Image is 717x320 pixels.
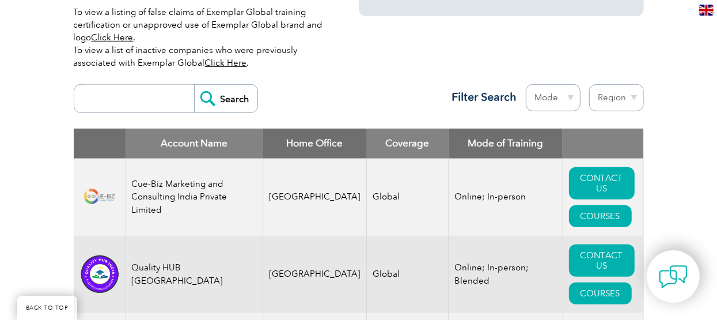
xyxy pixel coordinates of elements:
[263,159,367,236] td: [GEOGRAPHIC_DATA]
[449,129,563,159] th: Mode of Training: activate to sort column ascending
[126,159,263,236] td: Cue-Biz Marketing and Consulting India Private Limited
[126,236,263,313] td: Quality HUB [GEOGRAPHIC_DATA]
[17,296,77,320] a: BACK TO TOP
[569,283,632,304] a: COURSES
[569,167,635,199] a: CONTACT US
[194,85,257,112] input: Search
[263,129,367,159] th: Home Office: activate to sort column ascending
[659,262,688,291] img: contact-chat.png
[445,90,517,104] h3: Filter Search
[126,129,263,159] th: Account Name: activate to sort column descending
[569,244,635,277] a: CONTACT US
[367,129,449,159] th: Coverage: activate to sort column ascending
[74,6,331,69] p: To view a listing of false claims of Exemplar Global training certification or unapproved use of ...
[569,205,632,227] a: COURSES
[263,236,367,313] td: [GEOGRAPHIC_DATA]
[92,32,134,43] a: Click Here
[699,5,714,16] img: en
[80,254,120,294] img: 1f5f17b3-71f2-ef11-be21-002248955c5a-logo.png
[563,129,643,159] th: : activate to sort column ascending
[205,58,247,68] a: Click Here
[367,236,449,313] td: Global
[367,159,449,236] td: Global
[449,236,563,313] td: Online; In-person; Blended
[80,187,120,207] img: b118c505-f3a0-ea11-a812-000d3ae11abd-logo.png
[449,159,563,236] td: Online; In-person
